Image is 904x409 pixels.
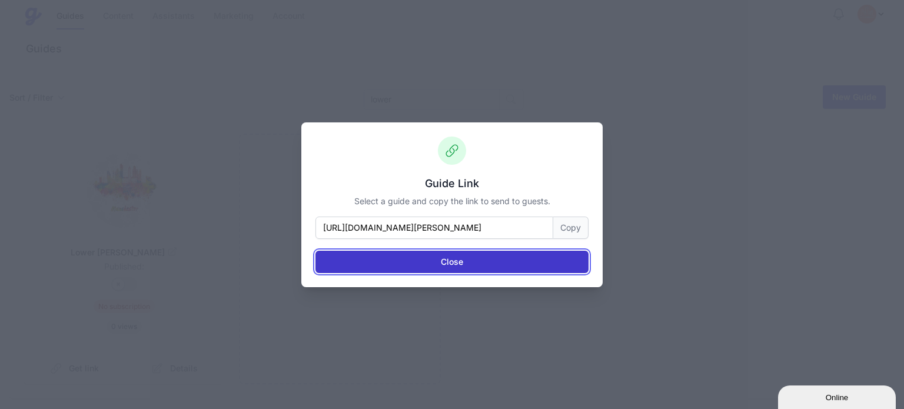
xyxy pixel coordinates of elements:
button: Copy [553,217,589,239]
iframe: chat widget [778,383,898,409]
button: Close [315,251,589,273]
p: Select a guide and copy the link to send to guests. [315,195,589,207]
h3: Guide Link [315,177,589,191]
